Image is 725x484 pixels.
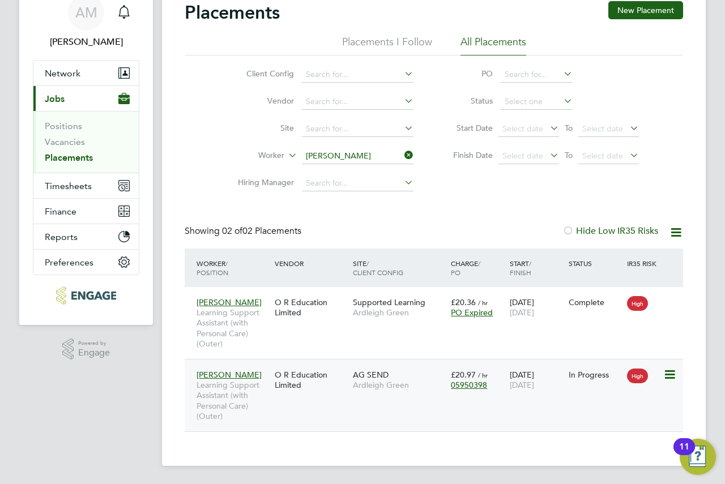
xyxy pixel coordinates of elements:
span: / Finish [510,259,531,277]
span: / Position [197,259,228,277]
div: Vendor [272,253,350,273]
span: [PERSON_NAME] [197,370,262,380]
div: In Progress [569,370,622,380]
a: Placements [45,152,93,163]
input: Search for... [302,175,413,191]
a: Vacancies [45,136,85,147]
label: Start Date [442,123,493,133]
span: High [627,296,648,311]
span: Engage [78,348,110,358]
span: Jobs [45,93,65,104]
div: O R Education Limited [272,364,350,396]
div: [DATE] [507,364,566,396]
li: All Placements [460,35,526,55]
span: Ardleigh Green [353,307,445,318]
input: Select one [501,94,573,110]
span: AM [75,5,97,20]
div: Showing [185,225,304,237]
label: Site [229,123,294,133]
label: Finish Date [442,150,493,160]
span: Reports [45,232,78,242]
span: Timesheets [45,181,92,191]
div: 11 [679,447,689,461]
span: Finance [45,206,76,217]
span: / PO [451,259,480,277]
span: 02 Placements [222,225,301,237]
div: Charge [448,253,507,282]
span: AG SEND [353,370,389,380]
input: Search for... [302,148,413,164]
span: Network [45,68,80,79]
a: Positions [45,121,82,131]
div: Complete [569,297,622,307]
button: Jobs [33,86,139,111]
span: Andrew Murphy [33,35,139,49]
div: [DATE] [507,292,566,323]
label: Hiring Manager [229,177,294,187]
label: Worker [219,150,284,161]
input: Search for... [302,94,413,110]
div: Site [350,253,448,282]
span: [DATE] [510,307,534,318]
div: Jobs [33,111,139,173]
a: Go to home page [33,286,139,305]
a: [PERSON_NAME]Learning Support Assistant (with Personal Care) (Outer)O R Education LimitedSupporte... [194,291,683,301]
input: Search for... [302,67,413,83]
a: [PERSON_NAME]Learning Support Assistant (with Personal Care) (Outer)O R Education LimitedAG SENDA... [194,363,683,373]
span: Learning Support Assistant (with Personal Care) (Outer) [197,380,269,421]
span: High [627,369,648,383]
span: Preferences [45,257,93,268]
div: Worker [194,253,272,282]
span: Ardleigh Green [353,380,445,390]
label: Hide Low IR35 Risks [562,225,658,237]
button: Finance [33,199,139,224]
li: Placements I Follow [342,35,432,55]
div: Start [507,253,566,282]
span: Powered by [78,339,110,348]
button: Open Resource Center, 11 new notifications [680,439,716,475]
span: / hr [478,371,488,379]
button: Reports [33,224,139,249]
input: Search for... [501,67,573,83]
button: Network [33,61,139,85]
button: Preferences [33,250,139,275]
img: axcis-logo-retina.png [56,286,116,305]
span: Learning Support Assistant (with Personal Care) (Outer) [197,307,269,349]
span: Select date [502,123,543,134]
span: Select date [502,151,543,161]
span: £20.97 [451,370,476,380]
span: Select date [582,151,623,161]
button: New Placement [608,1,683,19]
a: Powered byEngage [62,339,110,360]
div: Status [566,253,625,273]
span: [DATE] [510,380,534,390]
span: To [561,148,576,162]
label: Status [442,96,493,106]
div: IR35 Risk [624,253,663,273]
button: Timesheets [33,173,139,198]
input: Search for... [302,121,413,137]
span: / Client Config [353,259,403,277]
span: PO Expired [451,307,493,318]
label: PO [442,68,493,79]
span: Supported Learning [353,297,425,307]
h2: Placements [185,1,280,24]
span: [PERSON_NAME] [197,297,262,307]
span: 02 of [222,225,242,237]
span: 05950398 [451,380,487,390]
label: Vendor [229,96,294,106]
span: To [561,121,576,135]
span: / hr [478,298,488,307]
span: Select date [582,123,623,134]
label: Client Config [229,68,294,79]
div: O R Education Limited [272,292,350,323]
span: £20.36 [451,297,476,307]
